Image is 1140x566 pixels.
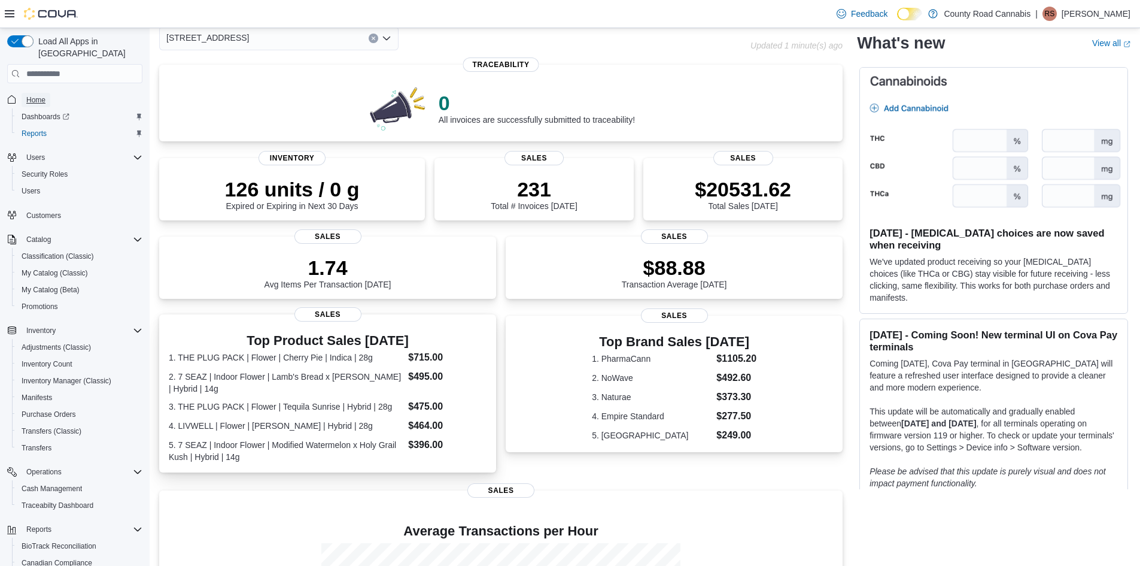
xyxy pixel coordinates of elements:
[26,326,56,335] span: Inventory
[22,150,50,165] button: Users
[12,282,147,298] button: My Catalog (Beta)
[22,92,142,107] span: Home
[897,8,922,20] input: Dark Mode
[12,440,147,456] button: Transfers
[26,153,45,162] span: Users
[26,467,62,477] span: Operations
[12,339,147,356] button: Adjustments (Classic)
[2,149,147,166] button: Users
[17,184,45,198] a: Users
[870,467,1106,488] em: Please be advised that this update is purely visual and does not impact payment functionality.
[17,110,74,124] a: Dashboards
[1042,7,1057,21] div: RK Sohal
[2,231,147,248] button: Catalog
[26,211,61,220] span: Customers
[22,393,52,402] span: Manifests
[169,352,403,364] dt: 1. THE PLUG PACK | Flower | Cherry Pie | Indica | 28g
[22,112,69,122] span: Dashboards
[22,501,93,510] span: Traceabilty Dashboard
[22,150,142,165] span: Users
[17,249,142,264] span: Classification (Classic)
[2,90,147,108] button: Home
[166,31,249,45] span: [STREET_ADDRESS]
[294,229,361,244] span: Sales
[22,208,66,223] a: Customers
[22,285,80,295] span: My Catalog (Beta)
[22,268,88,278] span: My Catalog (Classic)
[870,227,1118,251] h3: [DATE] - [MEDICAL_DATA] choices are now saved when receiving
[1092,38,1130,48] a: View allExternal link
[22,376,111,386] span: Inventory Manager (Classic)
[408,350,487,365] dd: $715.00
[22,232,142,247] span: Catalog
[17,498,142,513] span: Traceabilty Dashboard
[17,391,57,405] a: Manifests
[857,34,945,53] h2: What's new
[695,177,791,211] div: Total Sales [DATE]
[22,186,40,196] span: Users
[17,184,142,198] span: Users
[12,166,147,183] button: Security Roles
[17,340,142,355] span: Adjustments (Classic)
[491,177,577,211] div: Total # Invoices [DATE]
[22,93,50,107] a: Home
[17,374,142,388] span: Inventory Manager (Classic)
[17,391,142,405] span: Manifests
[870,329,1118,353] h3: [DATE] - Coming Soon! New terminal UI on Cova Pay terminals
[17,249,99,264] a: Classification (Classic)
[12,497,147,514] button: Traceabilty Dashboard
[491,177,577,201] p: 231
[695,177,791,201] p: $20531.62
[408,419,487,433] dd: $464.00
[12,389,147,406] button: Manifests
[169,439,403,463] dt: 5. 7 SEAZ | Indoor Flower | Modified Watermelon x Holy Grail Kush | Hybrid | 14g
[408,399,487,414] dd: $475.00
[641,308,708,323] span: Sales
[26,95,45,105] span: Home
[12,298,147,315] button: Promotions
[22,232,56,247] button: Catalog
[408,370,487,384] dd: $495.00
[22,410,76,419] span: Purchase Orders
[12,423,147,440] button: Transfers (Classic)
[832,2,892,26] a: Feedback
[622,256,727,289] div: Transaction Average [DATE]
[2,322,147,339] button: Inventory
[622,256,727,280] p: $88.88
[265,256,391,280] p: 1.74
[716,409,756,423] dd: $277.50
[17,357,142,371] span: Inventory Count
[2,464,147,480] button: Operations
[169,524,833,538] h4: Average Transactions per Hour
[17,126,142,141] span: Reports
[439,91,635,115] p: 0
[12,356,147,373] button: Inventory Count
[12,406,147,423] button: Purchase Orders
[22,302,58,311] span: Promotions
[17,424,86,438] a: Transfers (Classic)
[716,371,756,385] dd: $492.60
[17,266,93,280] a: My Catalog (Classic)
[22,443,51,453] span: Transfers
[17,283,84,297] a: My Catalog (Beta)
[716,428,756,443] dd: $249.00
[17,299,142,314] span: Promotions
[851,8,887,20] span: Feedback
[17,266,142,280] span: My Catalog (Classic)
[22,323,60,338] button: Inventory
[2,207,147,224] button: Customers
[17,424,142,438] span: Transfers (Classic)
[12,538,147,555] button: BioTrack Reconciliation
[1045,7,1055,21] span: RS
[294,307,361,322] span: Sales
[22,170,68,179] span: Security Roles
[259,151,326,165] span: Inventory
[12,125,147,142] button: Reports
[592,353,712,365] dt: 1. PharmaCann
[17,441,142,455] span: Transfers
[22,541,96,551] span: BioTrack Reconciliation
[750,41,843,50] p: Updated 1 minute(s) ago
[12,373,147,389] button: Inventory Manager (Classic)
[17,340,96,355] a: Adjustments (Classic)
[1035,7,1038,21] p: |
